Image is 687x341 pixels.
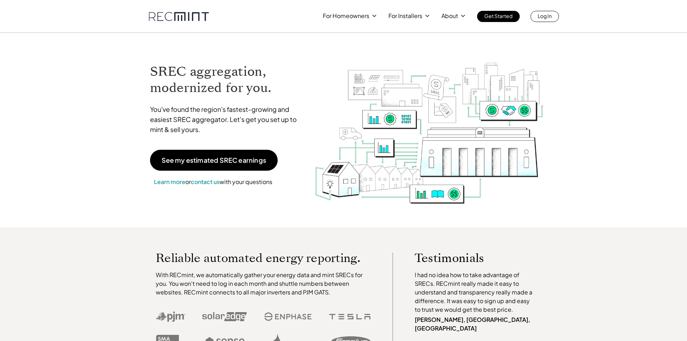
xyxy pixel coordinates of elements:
a: contact us [191,178,220,185]
p: You've found the region's fastest-growing and easiest SREC aggregator. Let's get you set up to mi... [150,104,304,135]
p: or with your questions [150,177,276,187]
a: Log In [530,11,559,22]
p: About [441,11,458,21]
a: Get Started [477,11,520,22]
p: Log In [538,11,552,21]
p: Get Started [484,11,512,21]
p: See my estimated SREC earnings [162,157,266,163]
p: For Installers [388,11,422,21]
p: I had no idea how to take advantage of SRECs. RECmint really made it easy to understand and trans... [415,271,536,314]
p: With RECmint, we automatically gather your energy data and mint SRECs for you. You won't need to ... [156,271,371,297]
p: For Homeowners [323,11,369,21]
h1: SREC aggregation, modernized for you. [150,64,304,96]
img: RECmint value cycle [314,44,544,206]
p: Reliable automated energy reporting. [156,253,371,263]
a: Learn more [154,178,185,185]
p: [PERSON_NAME], [GEOGRAPHIC_DATA], [GEOGRAPHIC_DATA] [415,315,536,333]
a: See my estimated SREC earnings [150,150,278,171]
p: Testimonials [415,253,522,263]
